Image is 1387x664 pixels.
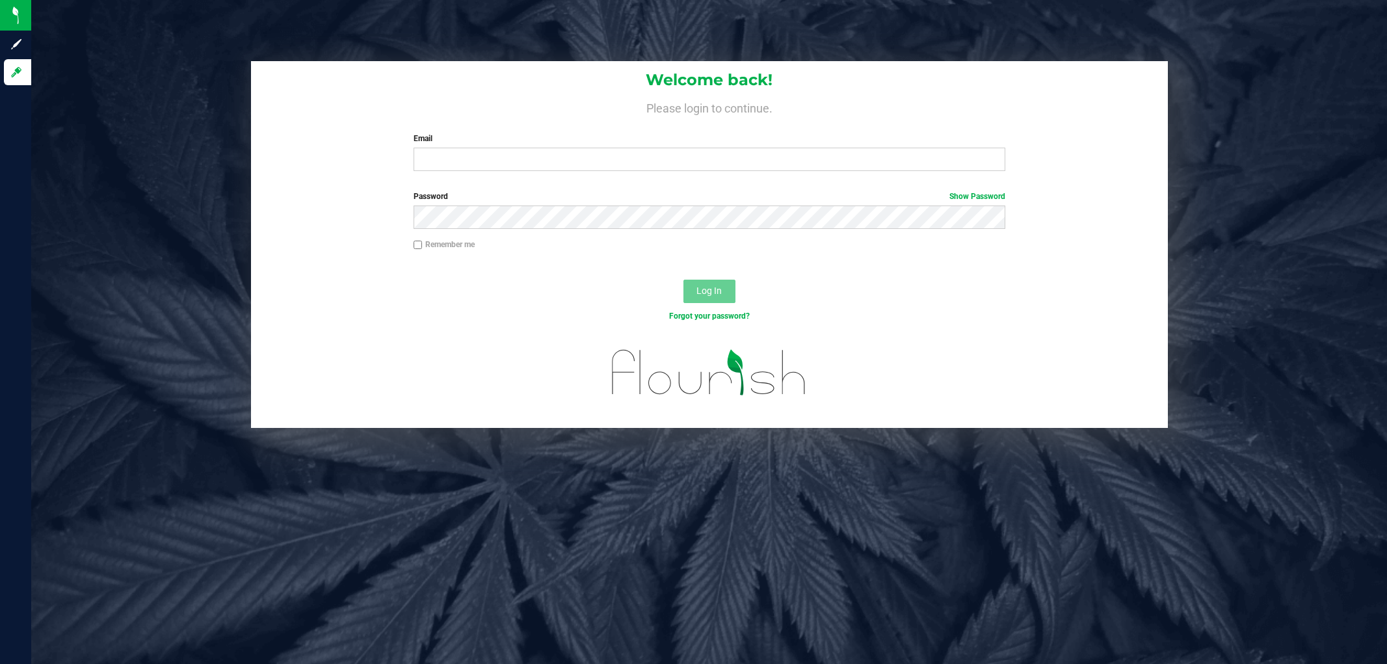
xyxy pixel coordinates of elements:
[414,239,475,250] label: Remember me
[251,72,1168,88] h1: Welcome back!
[696,286,722,296] span: Log In
[10,38,23,51] inline-svg: Sign up
[10,66,23,79] inline-svg: Log in
[414,133,1005,144] label: Email
[251,99,1168,114] h4: Please login to continue.
[949,192,1005,201] a: Show Password
[683,280,735,303] button: Log In
[414,192,448,201] span: Password
[669,312,750,321] a: Forgot your password?
[414,241,423,250] input: Remember me
[594,336,824,409] img: flourish_logo.svg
